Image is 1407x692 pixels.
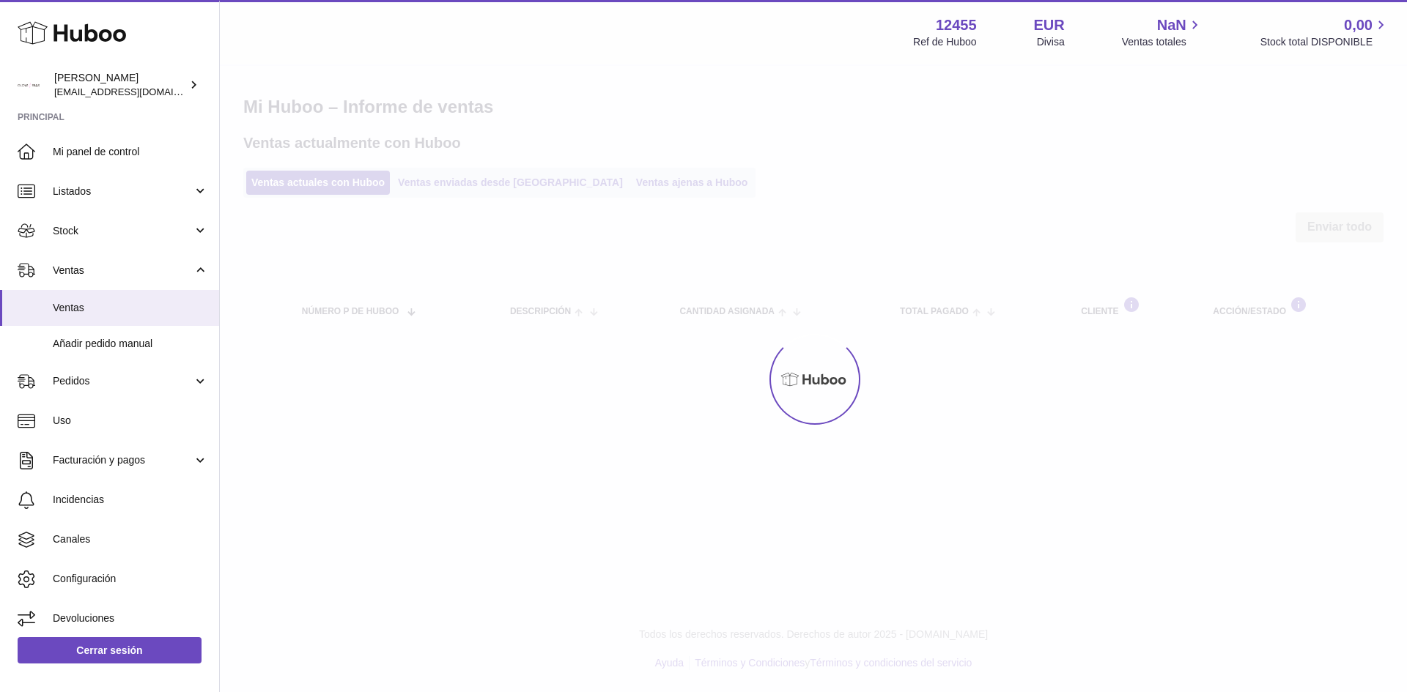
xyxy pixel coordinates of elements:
span: 0,00 [1344,15,1373,35]
span: [EMAIL_ADDRESS][DOMAIN_NAME] [54,86,215,97]
span: Añadir pedido manual [53,337,208,351]
span: Ventas [53,301,208,315]
span: Canales [53,532,208,546]
span: Listados [53,185,193,198]
span: Pedidos [53,374,193,388]
span: Uso [53,414,208,428]
span: Configuración [53,572,208,586]
div: [PERSON_NAME] [54,71,186,99]
span: Ventas totales [1122,35,1203,49]
strong: EUR [1034,15,1065,35]
a: Cerrar sesión [18,637,202,663]
a: NaN Ventas totales [1122,15,1203,49]
span: Stock total DISPONIBLE [1260,35,1389,49]
span: Incidencias [53,493,208,507]
span: Stock [53,224,193,238]
span: Devoluciones [53,611,208,625]
strong: 12455 [936,15,977,35]
div: Divisa [1037,35,1065,49]
span: Mi panel de control [53,145,208,159]
span: Facturación y pagos [53,453,193,467]
a: 0,00 Stock total DISPONIBLE [1260,15,1389,49]
span: Ventas [53,264,193,278]
span: NaN [1157,15,1186,35]
div: Ref de Huboo [913,35,976,49]
img: pedidos@glowrias.com [18,74,40,96]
